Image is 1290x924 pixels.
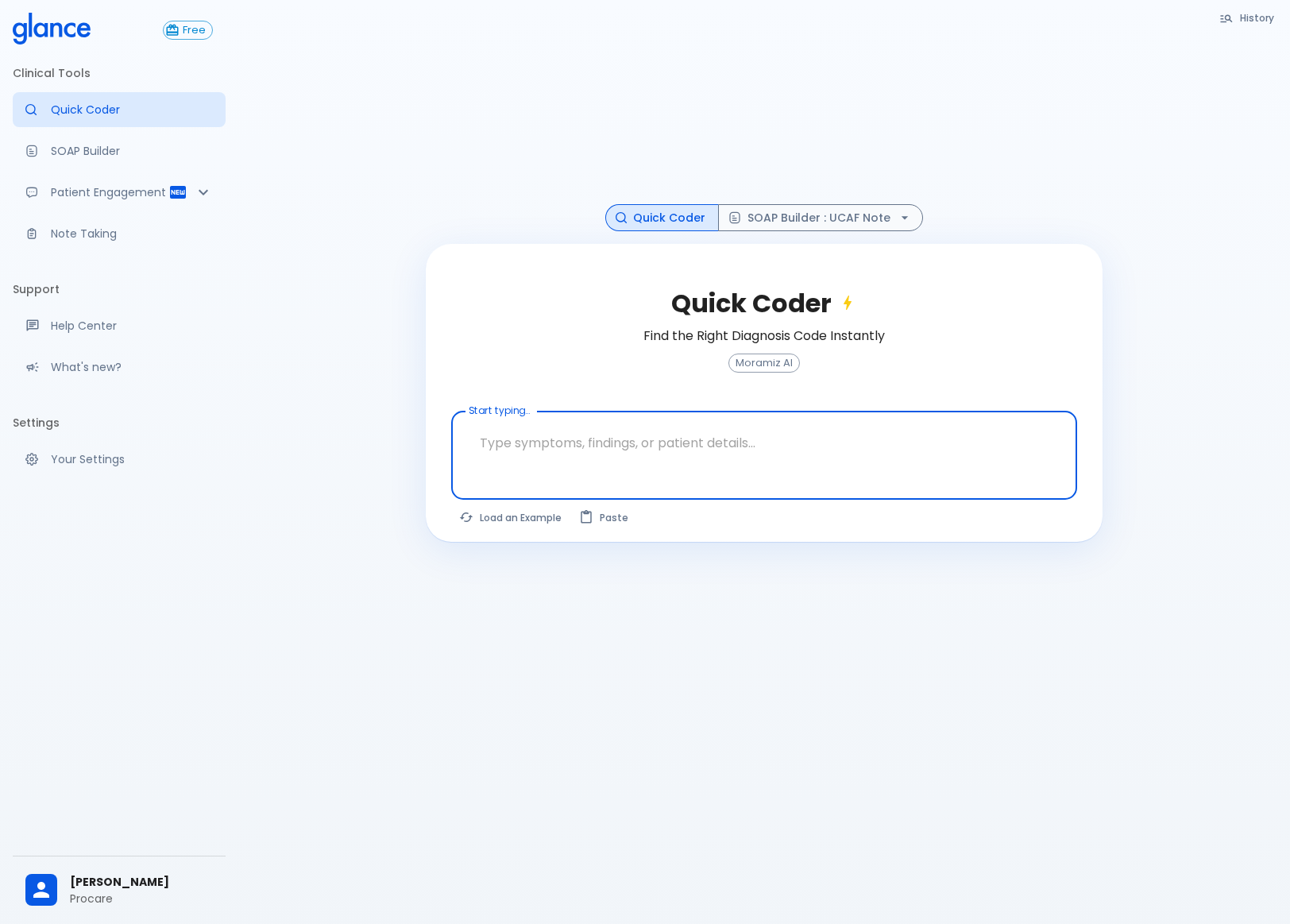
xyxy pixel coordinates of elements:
[671,288,857,319] h2: Quick Coder
[729,358,799,369] span: Moramiz AI
[163,21,226,40] a: Click to view or change your subscription
[13,404,226,442] li: Settings
[51,451,213,467] p: Your Settings
[13,175,226,210] div: Patient Reports & Referrals
[13,350,226,385] div: Recent updates and feature releases
[70,891,213,907] p: Procare
[13,54,226,92] li: Clinical Tools
[51,359,213,375] p: What's new?
[13,442,226,477] a: Manage your settings
[643,325,885,347] h6: Find the Right Diagnosis Code Instantly
[51,184,168,200] p: Patient Engagement
[718,204,923,232] button: SOAP Builder : UCAF Note
[13,92,226,127] a: Moramiz: Find ICD10AM codes instantly
[13,308,226,343] a: Get help from our support team
[451,506,571,529] button: Load a random example
[51,226,213,242] p: Note Taking
[51,318,213,334] p: Help Center
[571,506,638,529] button: Paste from clipboard
[605,204,719,232] button: Quick Coder
[176,25,212,37] span: Free
[13,133,226,168] a: Docugen: Compose a clinical documentation in seconds
[13,216,226,251] a: Advanced note-taking
[1211,6,1284,29] button: History
[51,102,213,118] p: Quick Coder
[13,270,226,308] li: Support
[51,143,213,159] p: SOAP Builder
[13,863,226,918] div: [PERSON_NAME]Procare
[70,874,213,891] span: [PERSON_NAME]
[163,21,213,40] button: Free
